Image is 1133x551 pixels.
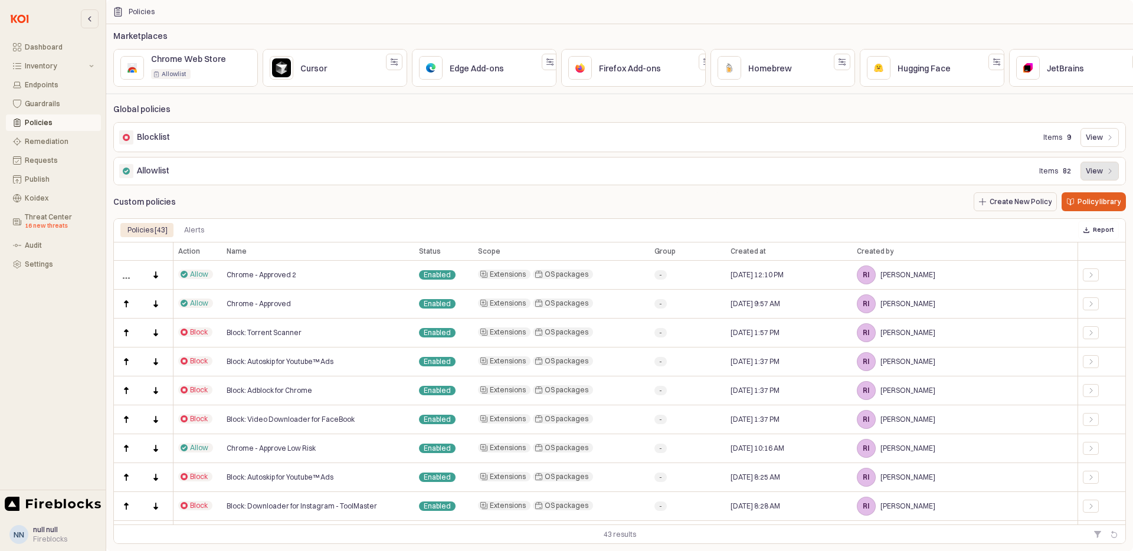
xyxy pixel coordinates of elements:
[898,63,986,75] p: Hugging Face
[227,247,247,256] span: Name
[1078,197,1121,206] p: Policy library
[1093,226,1114,234] p: Report
[490,270,526,279] span: Extensions
[545,327,588,337] span: OS packages
[137,165,169,177] p: Allowlist
[490,327,526,337] span: Extensions
[490,299,526,308] span: Extensions
[162,69,186,79] div: Allowlist
[25,175,94,183] div: Publish
[129,8,155,16] div: Policies
[6,171,101,188] button: Publish
[227,357,333,366] span: Block: Autoskip for Youtube™ Ads
[659,386,662,395] span: -
[857,468,875,486] span: RI
[1062,192,1126,211] button: Policy library
[14,529,24,540] div: nn
[880,473,935,482] span: [PERSON_NAME]
[424,473,451,482] span: Enabled
[731,473,780,482] span: [DATE] 8:25 AM
[113,103,1133,116] p: Global policies
[1043,132,1062,143] p: Items
[190,356,208,366] span: Block
[545,299,588,308] span: OS packages
[857,324,875,342] span: RI
[25,100,94,108] div: Guardrails
[450,63,539,75] p: Edge Add-ons
[190,327,208,337] span: Block
[857,247,893,256] span: Created by
[880,386,935,395] span: [PERSON_NAME]
[748,63,831,75] p: Homebrew
[659,415,662,424] span: -
[6,133,101,150] button: Remediation
[545,501,588,510] span: OS packages
[731,357,780,366] span: [DATE] 1:37 PM
[177,223,211,237] div: Alerts
[990,197,1052,206] p: Create New Policy
[6,114,101,131] button: Policies
[490,472,526,481] span: Extensions
[857,295,875,313] span: RI
[1107,527,1121,542] button: Refresh
[1078,221,1119,240] button: Report
[490,385,526,395] span: Extensions
[880,328,935,337] span: [PERSON_NAME]
[599,63,696,75] p: Firefox Add-ons
[490,356,526,366] span: Extensions
[6,237,101,254] button: Audit
[857,266,875,284] span: RI
[227,299,291,309] span: Chrome - Approved
[731,386,780,395] span: [DATE] 1:37 PM
[490,501,526,510] span: Extensions
[424,386,451,395] span: Enabled
[1067,132,1071,143] p: 9
[731,247,766,256] span: Created at
[113,524,1126,544] div: Table toolbar
[880,357,935,366] span: [PERSON_NAME]
[880,501,935,511] span: [PERSON_NAME]
[1091,527,1105,542] button: Filter
[190,501,208,510] span: Block
[424,444,451,453] span: Enabled
[6,256,101,273] button: Settings
[178,247,200,256] span: Action
[424,357,451,366] span: Enabled
[424,501,451,511] span: Enabled
[731,501,780,511] span: [DATE] 8:28 AM
[190,443,208,452] span: Allow
[25,119,94,127] div: Policies
[545,270,588,279] span: OS packages
[545,414,588,424] span: OS packages
[857,353,875,370] span: RI
[1039,166,1058,176] p: Items
[880,299,935,309] span: [PERSON_NAME]
[659,299,662,309] span: -
[25,241,94,250] div: Audit
[659,473,662,482] span: -
[857,440,875,457] span: RI
[424,415,451,424] span: Enabled
[880,270,935,280] span: [PERSON_NAME]
[190,299,208,308] span: Allow
[25,156,94,165] div: Requests
[424,328,451,337] span: Enabled
[857,497,875,515] span: RI
[25,260,94,268] div: Settings
[120,223,175,237] div: Policies [43]
[659,501,662,511] span: -
[25,213,94,231] div: Threat Center
[857,382,875,399] span: RI
[33,525,58,534] span: null null
[25,221,94,231] div: 16 new threats
[127,223,168,237] div: Policies [43]
[731,299,780,309] span: [DATE] 9:57 AM
[974,192,1057,211] button: Create New Policy
[25,62,87,70] div: Inventory
[545,385,588,395] span: OS packages
[25,81,94,89] div: Endpoints
[227,386,312,395] span: Block: Adblock for Chrome
[654,247,676,256] span: Group
[6,190,101,206] button: Koidex
[424,299,451,309] span: Enabled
